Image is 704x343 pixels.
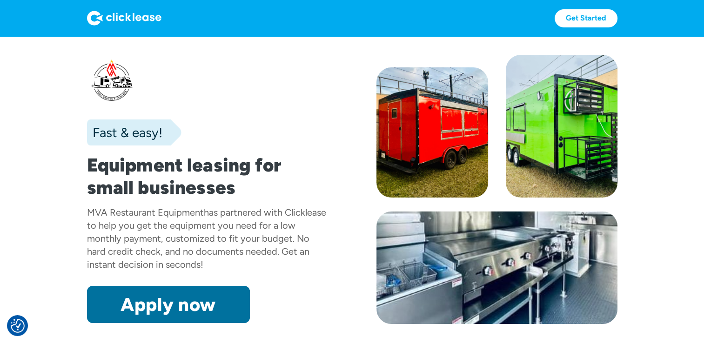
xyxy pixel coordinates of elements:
div: has partnered with Clicklease to help you get the equipment you need for a low monthly payment, c... [87,207,326,270]
div: MVA Restaurant Equipment [87,207,204,218]
img: Revisit consent button [11,319,25,333]
h1: Equipment leasing for small businesses [87,154,328,198]
div: Fast & easy! [87,123,162,142]
a: Get Started [555,9,617,27]
img: Logo [87,11,161,26]
button: Consent Preferences [11,319,25,333]
a: Apply now [87,286,250,323]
